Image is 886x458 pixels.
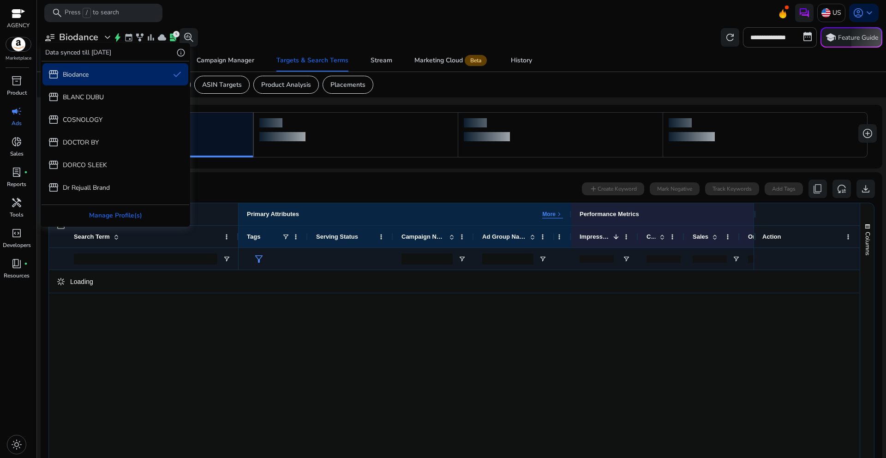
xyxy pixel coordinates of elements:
span: storefront [48,114,59,125]
span: storefront [48,182,59,193]
span: info [176,48,186,57]
span: done [172,69,183,80]
span: storefront [48,91,59,102]
p: Data synced till [DATE] [45,48,111,57]
span: storefront [48,137,59,148]
p: COSNOLOGY [63,115,102,125]
p: BLANC DUBU [63,92,104,102]
p: DORCO SLEEK [63,160,107,170]
span: storefront [48,69,59,80]
div: Manage Profile(s) [42,205,189,226]
p: Dr Rejuall Brand [63,183,110,193]
p: DOCTOR BY [63,138,99,147]
span: storefront [48,159,59,170]
p: Biodance [63,70,89,79]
